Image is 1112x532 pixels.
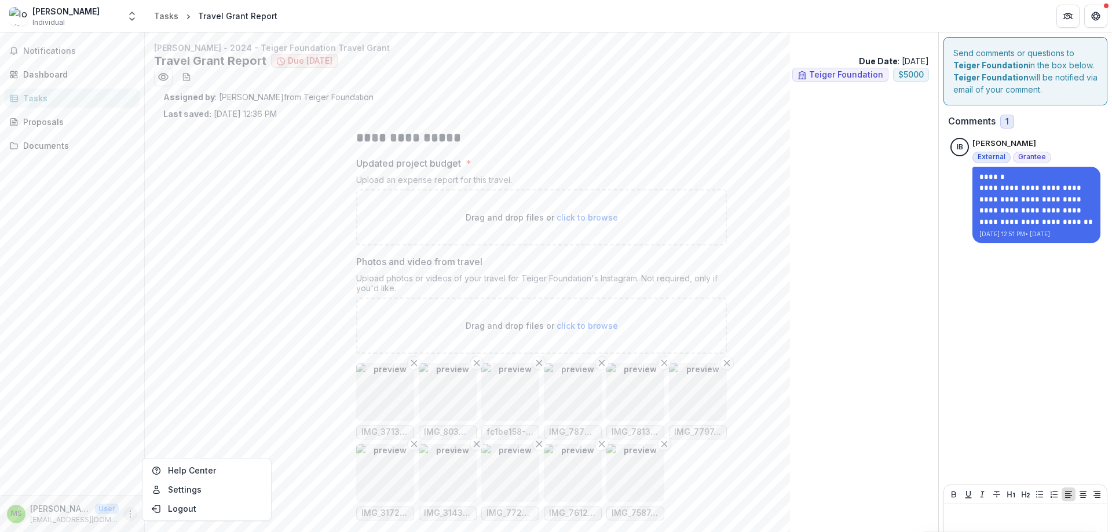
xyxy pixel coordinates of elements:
button: Heading 1 [1004,487,1018,501]
img: preview [669,363,727,421]
button: Remove File [470,437,484,451]
button: Align Left [1062,487,1076,501]
strong: Teiger Foundation [953,60,1029,70]
button: Remove File [407,356,421,370]
p: Drag and drop files or [466,211,618,223]
img: preview [481,363,539,421]
strong: Last saved: [163,109,211,119]
div: Send comments or questions to in the box below. will be notified via email of your comment. [943,37,1107,105]
span: 1 [1005,117,1009,127]
p: Photos and video from travel [356,255,482,269]
nav: breadcrumb [149,8,282,24]
button: More [123,507,137,521]
button: Remove File [470,356,484,370]
span: fc1be158-271b-43cc-b620-63c4d84e6469.JPG [487,427,534,437]
img: Ionit Behar [9,7,28,25]
p: Drag and drop files or [466,320,618,332]
button: Strike [990,487,1004,501]
button: Underline [961,487,975,501]
span: click to browse [557,321,618,331]
div: Remove FilepreviewIMG_7587.JPG [606,444,664,520]
div: Tasks [23,92,130,104]
button: Italicize [975,487,989,501]
p: [PERSON_NAME] - 2024 - Teiger Foundation Travel Grant [154,42,929,54]
div: Documents [23,140,130,152]
button: Bullet List [1033,487,1047,501]
p: : [DATE] [859,55,929,67]
button: download-word-button [177,68,196,86]
a: Proposals [5,112,140,131]
p: User [95,504,119,514]
button: Notifications [5,42,140,60]
h2: Comments [948,116,996,127]
p: [DATE] 12:36 PM [163,108,277,120]
button: Ordered List [1047,487,1061,501]
img: preview [356,444,414,502]
span: IMG_8034.JPG [424,427,471,437]
span: IMG_7813.JPG [612,427,659,437]
strong: Teiger Foundation [953,72,1029,82]
div: Remove FilepreviewIMG_7813.JPG [606,363,664,439]
img: preview [419,363,477,421]
button: Remove File [595,437,609,451]
div: Melissa Steins [11,510,22,518]
button: Open entity switcher [124,5,140,28]
span: IMG_7587.JPG [612,508,659,518]
button: Remove File [407,437,421,451]
button: Partners [1056,5,1080,28]
button: Remove File [532,356,546,370]
button: Remove File [657,356,671,370]
div: Remove Filepreviewfc1be158-271b-43cc-b620-63c4d84e6469.JPG [481,363,539,439]
strong: Assigned by [163,92,215,102]
button: Remove File [595,356,609,370]
div: Remove FilepreviewIMG_3172.HEIC [356,444,414,520]
span: Individual [32,17,65,28]
span: Teiger Foundation [809,70,883,80]
a: Documents [5,136,140,155]
button: Align Right [1090,487,1104,501]
img: preview [481,444,539,502]
a: Dashboard [5,65,140,84]
span: Grantee [1018,153,1046,161]
div: Remove FilepreviewIMG_7612.JPG [544,444,602,520]
span: External [978,153,1005,161]
p: [PERSON_NAME] [972,138,1036,149]
button: Bold [947,487,961,501]
img: preview [419,444,477,502]
span: IMG_7797.JPG [674,427,722,437]
button: Preview 5aae554d-5d69-473d-9165-1a7a9bb3f336.pdf [154,68,173,86]
span: $ 5000 [898,70,924,80]
div: Remove FilepreviewIMG_7723.JPG [481,444,539,520]
a: Tasks [149,8,183,24]
div: [PERSON_NAME] [32,5,100,17]
div: Ionit Behar [957,144,963,151]
button: Heading 2 [1019,487,1033,501]
div: Dashboard [23,68,130,80]
button: Remove File [657,437,671,451]
img: preview [356,363,414,421]
p: [DATE] 12:51 PM • [DATE] [979,230,1093,239]
p: [PERSON_NAME] [30,502,90,515]
span: IMG_3143.HEIC [424,508,471,518]
div: Travel Grant Report [198,10,277,22]
img: preview [606,444,664,502]
a: Tasks [5,89,140,108]
p: [EMAIL_ADDRESS][DOMAIN_NAME] [30,515,119,525]
img: preview [606,363,664,421]
div: Remove FilepreviewIMG_3713.HEIC [356,363,414,439]
span: Notifications [23,46,135,56]
h2: Travel Grant Report [154,54,266,68]
span: IMG_3713.HEIC [361,427,409,437]
p: : [PERSON_NAME] from Teiger Foundation [163,91,920,103]
div: Upload an expense report for this travel. [356,175,727,189]
div: Tasks [154,10,178,22]
img: preview [544,444,602,502]
span: Due [DATE] [288,56,332,66]
div: Remove FilepreviewIMG_7876.JPG [544,363,602,439]
button: Get Help [1084,5,1107,28]
div: Remove FilepreviewIMG_3143.HEIC [419,444,477,520]
p: Updated project budget [356,156,461,170]
div: Upload photos or videos of your travel for Teiger Foundation's Instagram. Not required, only if y... [356,273,727,298]
span: IMG_7612.JPG [549,508,597,518]
span: click to browse [557,212,618,222]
